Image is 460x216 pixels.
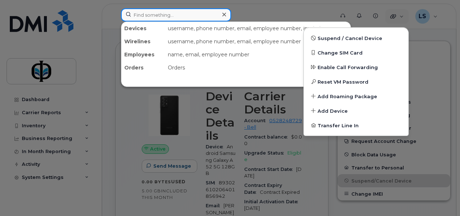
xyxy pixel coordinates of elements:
div: Orders [121,61,165,74]
span: Reset VM Password [318,79,368,86]
input: Find something... [121,8,231,21]
span: Transfer Line In [318,122,359,129]
a: Add Device [304,104,408,118]
div: username, phone number, email, employee number [165,35,351,48]
div: Devices [121,22,165,35]
div: username, phone number, email, employee number, imei, sim [165,22,351,35]
span: Add Device [318,108,348,115]
div: Orders [165,61,351,74]
span: Add Roaming Package [318,93,377,100]
div: name, email, employee number [165,48,351,61]
div: Wirelines [121,35,165,48]
div: Employees [121,48,165,61]
span: Suspend / Cancel Device [318,35,382,42]
span: Enable Call Forwarding [318,64,378,71]
span: Change SIM Card [318,49,363,57]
